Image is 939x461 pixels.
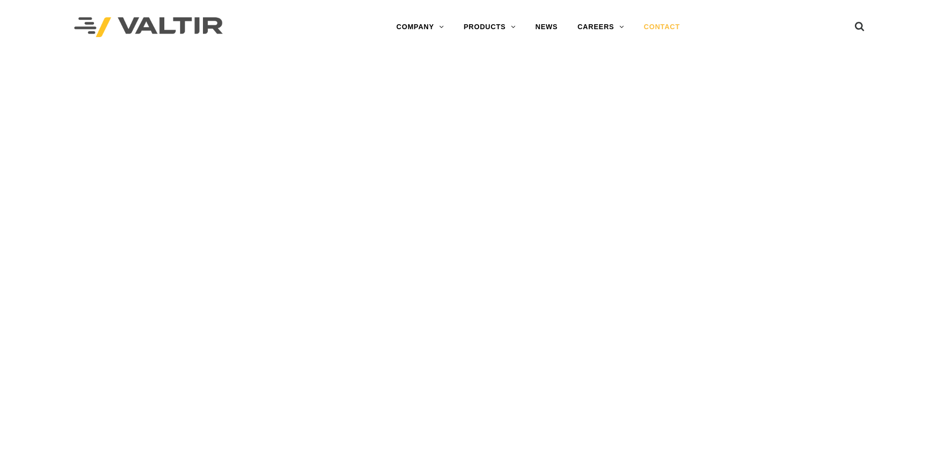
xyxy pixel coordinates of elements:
a: CAREERS [568,17,634,37]
a: PRODUCTS [454,17,526,37]
a: NEWS [526,17,568,37]
img: Valtir [74,17,223,38]
a: COMPANY [387,17,454,37]
a: CONTACT [634,17,690,37]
